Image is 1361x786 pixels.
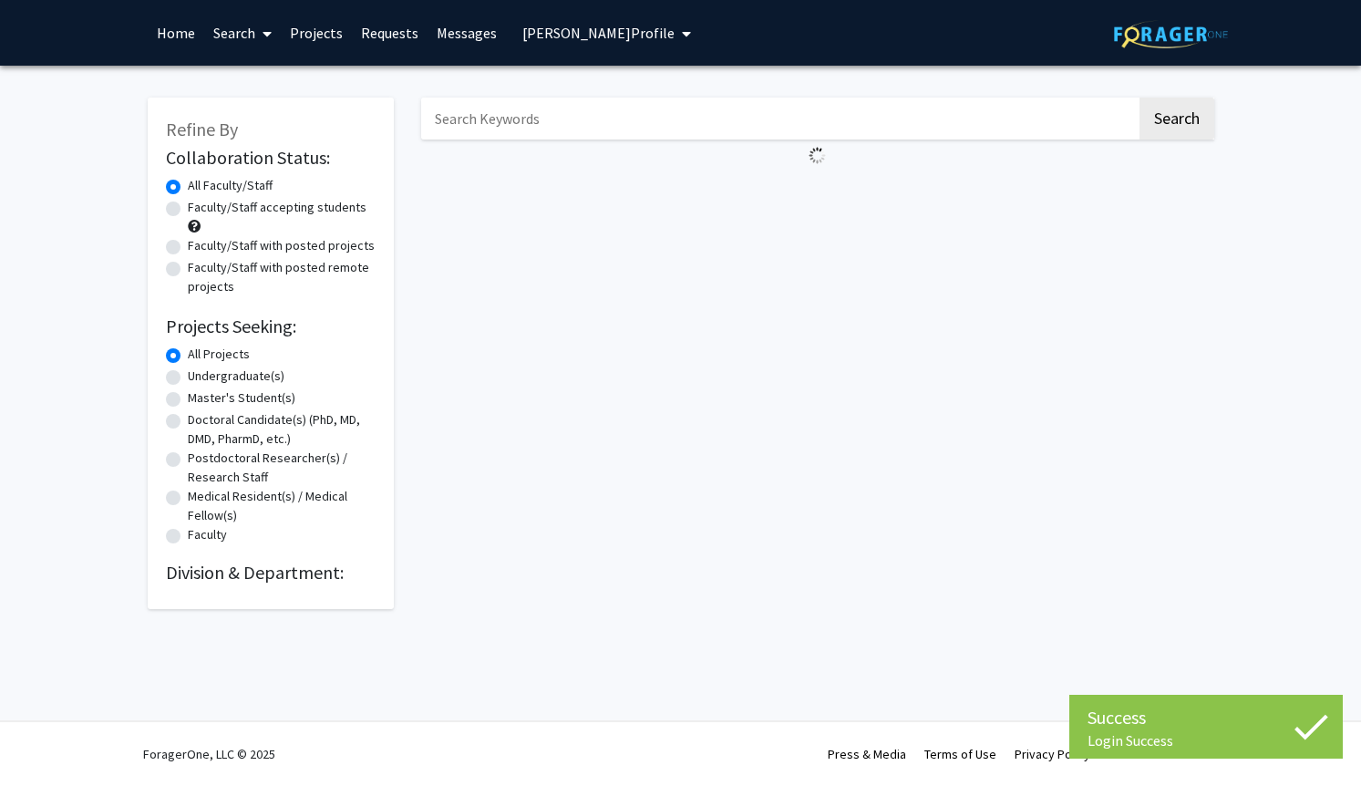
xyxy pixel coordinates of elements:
label: Faculty [188,525,227,544]
div: Success [1088,704,1325,731]
a: Press & Media [828,746,906,762]
div: Login Success [1088,731,1325,750]
label: Faculty/Staff with posted remote projects [188,258,376,296]
span: [PERSON_NAME] Profile [522,24,675,42]
a: Home [148,1,204,65]
label: Faculty/Staff accepting students [188,198,366,217]
label: All Projects [188,345,250,364]
a: Search [204,1,281,65]
label: Undergraduate(s) [188,367,284,386]
label: Postdoctoral Researcher(s) / Research Staff [188,449,376,487]
a: Messages [428,1,506,65]
button: Search [1139,98,1214,140]
h2: Division & Department: [166,562,376,584]
label: Medical Resident(s) / Medical Fellow(s) [188,487,376,525]
img: Loading [801,140,833,171]
a: Requests [352,1,428,65]
label: Doctoral Candidate(s) (PhD, MD, DMD, PharmD, etc.) [188,410,376,449]
h2: Projects Seeking: [166,315,376,337]
span: Refine By [166,118,238,140]
div: ForagerOne, LLC © 2025 [143,722,275,786]
input: Search Keywords [421,98,1137,140]
label: All Faculty/Staff [188,176,273,195]
a: Projects [281,1,352,65]
a: Privacy Policy [1015,746,1090,762]
h2: Collaboration Status: [166,147,376,169]
label: Master's Student(s) [188,388,295,408]
nav: Page navigation [421,171,1214,213]
label: Faculty/Staff with posted projects [188,236,375,255]
a: Terms of Use [924,746,996,762]
img: ForagerOne Logo [1114,20,1228,48]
